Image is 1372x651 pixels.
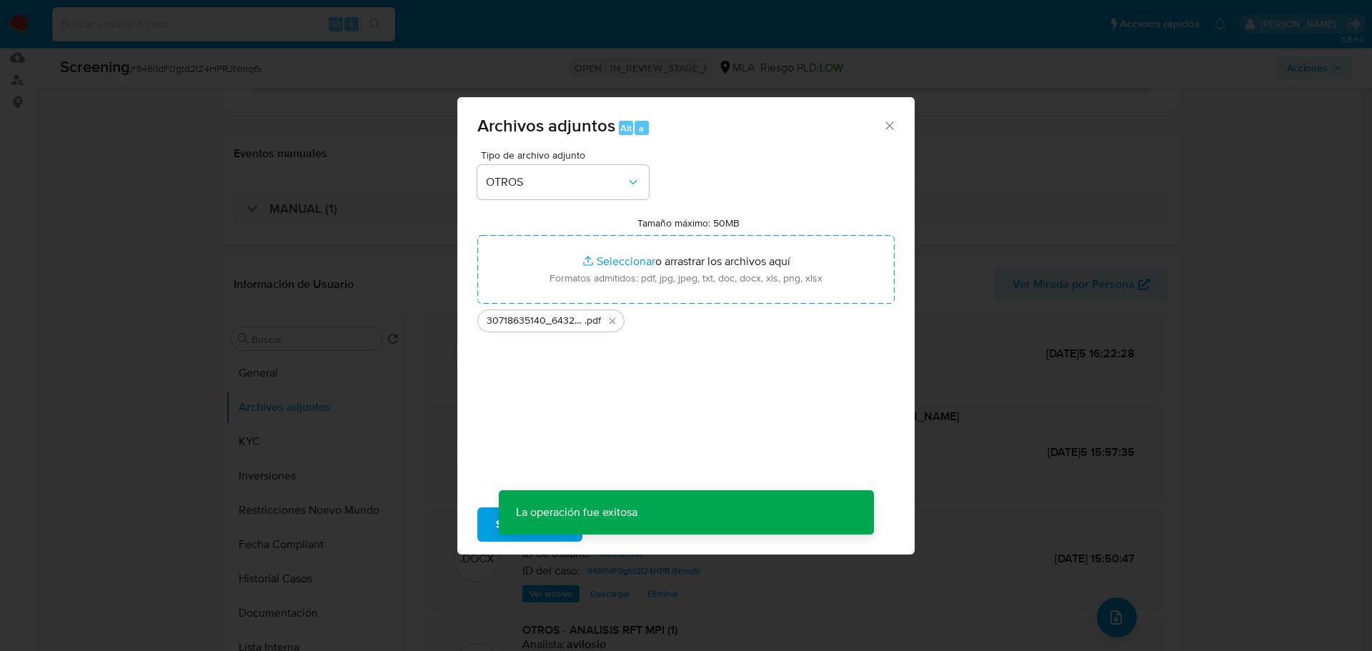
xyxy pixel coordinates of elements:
span: Alt [620,121,632,135]
span: Subir archivo [496,509,564,540]
ul: Archivos seleccionados [477,304,895,332]
span: .pdf [585,314,601,328]
label: Tamaño máximo: 50MB [637,217,740,229]
button: Eliminar 30718635140_643216816.pdf [604,312,621,329]
span: 30718635140_643216816 [487,314,585,328]
button: OTROS [477,165,649,199]
p: La operación fue exitosa [499,490,655,535]
button: Cerrar [883,119,895,131]
span: Tipo de archivo adjunto [481,150,652,160]
span: Cancelar [607,509,653,540]
span: Archivos adjuntos [477,113,615,138]
span: a [639,121,644,135]
span: OTROS [486,175,626,189]
button: Subir archivo [477,507,582,542]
